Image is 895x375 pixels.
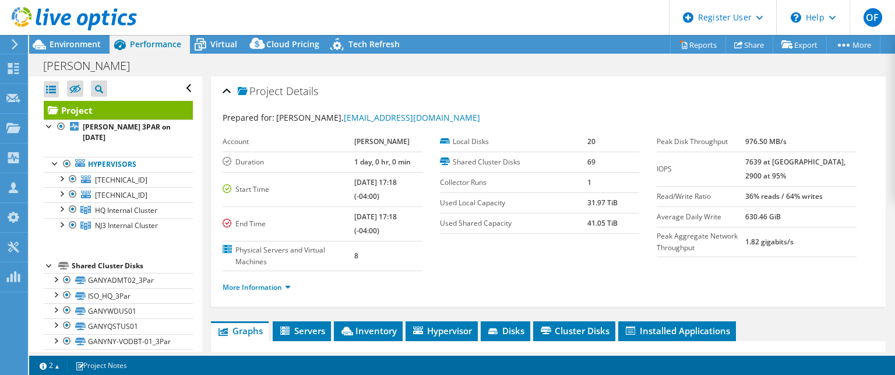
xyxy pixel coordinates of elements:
a: GANYWDUS01 [44,303,193,318]
span: [TECHNICAL_ID] [95,175,147,185]
label: Average Daily Write [657,211,745,223]
label: Collector Runs [440,177,587,188]
span: Performance [130,38,181,50]
label: Prepared for: [223,112,274,123]
svg: \n [791,12,801,23]
label: Used Local Capacity [440,197,587,209]
span: Servers [279,325,325,337]
span: Inventory [340,325,397,337]
label: Duration [223,156,354,168]
span: Cloud Pricing [266,38,319,50]
a: Project [44,101,193,120]
span: Cluster Disks [539,325,609,337]
label: Start Time [223,184,354,195]
a: [PERSON_NAME] 3PAR on [DATE] [44,120,193,145]
a: NJ3 Internal Cluster [44,218,193,233]
span: Environment [50,38,101,50]
a: HQ Internal Cluster [44,202,193,218]
a: Reports [670,36,726,54]
a: Project Notes [67,358,135,373]
span: [PERSON_NAME], [276,112,480,123]
span: Disks [487,325,524,337]
a: More [826,36,880,54]
a: Share [725,36,773,54]
label: Peak Aggregate Network Throughput [657,230,745,254]
span: NJ3 Internal Cluster [95,220,158,230]
b: 36% reads / 64% writes [745,191,823,201]
b: [DATE] 17:18 (-04:00) [354,177,397,201]
label: Used Shared Capacity [440,218,587,229]
label: Local Disks [440,136,587,148]
b: 1 [587,177,591,187]
label: Read/Write Ratio [657,191,745,202]
b: 8 [354,251,358,261]
b: [PERSON_NAME] 3PAR on [DATE] [83,122,171,142]
label: Shared Cluster Disks [440,156,587,168]
label: Peak Disk Throughput [657,136,745,148]
h1: [PERSON_NAME] [38,59,148,72]
b: 1 day, 0 hr, 0 min [354,157,411,167]
span: Details [286,84,318,98]
label: End Time [223,218,354,230]
b: 1.82 gigabits/s [745,237,794,247]
label: IOPS [657,163,745,175]
span: HQ Internal Cluster [95,205,157,215]
b: [PERSON_NAME] [354,136,410,146]
a: Hypervisors [44,157,193,172]
span: Graphs [217,325,263,337]
a: GANYNY-VODBT-01_3Par [44,334,193,349]
label: Physical Servers and Virtual Machines [223,244,354,268]
b: 976.50 MB/s [745,136,787,146]
span: Virtual [210,38,237,50]
b: 20 [587,136,596,146]
a: [TECHNICAL_ID] [44,187,193,202]
span: Project [238,86,283,97]
label: Account [223,136,354,148]
span: Installed Applications [624,325,730,337]
b: 630.46 GiB [745,212,781,222]
span: Hypervisor [411,325,472,337]
span: [TECHNICAL_ID] [95,190,147,200]
a: GANYADMT02_3Par [44,273,193,288]
a: ISO_HQ_3Par [44,288,193,303]
a: GANYWCUS02_3Par [44,349,193,365]
div: Shared Cluster Disks [72,259,193,273]
span: OF [864,8,882,27]
a: [TECHNICAL_ID] [44,172,193,187]
b: 69 [587,157,596,167]
b: 41.05 TiB [587,218,618,228]
a: More Information [223,282,291,292]
b: 31.97 TiB [587,198,618,208]
b: 7639 at [GEOGRAPHIC_DATA], 2900 at 95% [745,157,845,181]
span: Tech Refresh [348,38,400,50]
a: Export [773,36,827,54]
a: 2 [31,358,68,373]
a: [EMAIL_ADDRESS][DOMAIN_NAME] [344,112,480,123]
b: [DATE] 17:18 (-04:00) [354,212,397,236]
a: GANYQSTUS01 [44,318,193,334]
